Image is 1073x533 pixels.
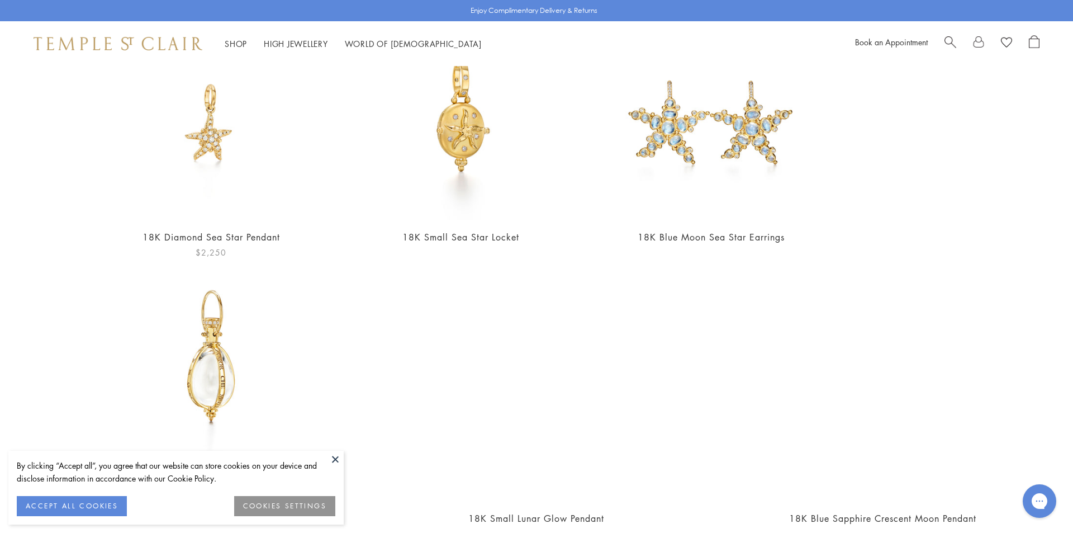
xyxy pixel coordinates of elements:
[196,246,226,259] span: $2,250
[264,38,328,49] a: High JewelleryHigh Jewellery
[1017,480,1062,522] iframe: Gorgias live chat messenger
[789,512,976,525] a: 18K Blue Sapphire Crescent Moon Pendant
[143,231,280,243] a: 18K Diamond Sea Star Pendant
[234,496,335,516] button: COOKIES SETTINGS
[468,512,604,525] a: 18K Small Lunar Glow Pendant
[944,35,956,52] a: Search
[225,38,247,49] a: ShopShop
[114,259,308,453] img: P51825-E18ASTRID
[402,231,519,243] a: 18K Small Sea Star Locket
[225,37,482,51] nav: Main navigation
[855,36,928,48] a: Book an Appointment
[471,5,597,16] p: Enjoy Complimentary Delivery & Returns
[638,231,785,243] a: 18K Blue Moon Sea Star Earrings
[17,459,335,485] div: By clicking “Accept all”, you agree that our website can store cookies on your device and disclos...
[345,38,482,49] a: World of [DEMOGRAPHIC_DATA]World of [DEMOGRAPHIC_DATA]
[364,26,558,220] img: 18K Small Sea Star Locket
[1001,35,1012,52] a: View Wishlist
[17,496,127,516] button: ACCEPT ALL COOKIES
[114,26,308,220] img: 18K Diamond Sea Star Pendant
[614,26,808,220] img: 18K Blue Moon Sea Star Earrings
[1029,35,1039,52] a: Open Shopping Bag
[34,37,202,50] img: Temple St. Clair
